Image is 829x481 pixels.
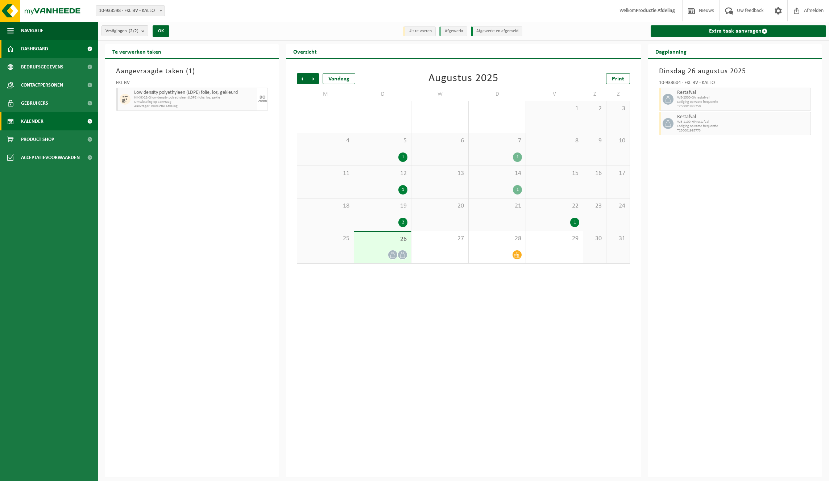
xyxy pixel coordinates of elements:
span: Omwisseling op aanvraag [134,100,255,104]
span: 1 [530,105,579,113]
span: Aanvrager: Productie Afdeling [134,104,255,109]
span: 7 [472,137,522,145]
span: Vorige [297,73,308,84]
count: (2/2) [129,29,138,33]
div: Augustus 2025 [428,73,498,84]
span: Kalender [21,112,43,130]
div: 10-933604 - FKL BV - KALLO [659,80,811,88]
span: 9 [587,137,602,145]
span: 6 [415,137,465,145]
h3: Aangevraagde taken ( ) [116,66,268,77]
li: Afgewerkt [439,26,467,36]
span: WB-2500-GA restafval [677,96,809,100]
h2: Te verwerken taken [105,44,169,58]
div: 2 [398,218,407,227]
span: 5 [358,137,407,145]
span: 19 [358,202,407,210]
span: 28 [472,235,522,243]
li: Uit te voeren [403,26,436,36]
span: 27 [415,235,465,243]
span: 10-933598 - FKL BV - KALLO [96,6,165,16]
strong: Productie Afdeling [636,8,675,13]
span: 16 [587,170,602,177]
span: T250001995773 [677,129,809,133]
div: 1 [398,185,407,195]
div: Vandaag [323,73,355,84]
span: 17 [610,170,626,177]
span: Vestigingen [105,26,138,37]
h2: Dagplanning [648,44,694,58]
td: D [469,88,526,101]
span: HK-XK-22-G low density polyethyleen (LDPE) folie, los, gekle [134,96,255,100]
span: 1 [188,68,192,75]
span: 4 [301,137,350,145]
span: Volgende [308,73,319,84]
span: 22 [530,202,579,210]
span: 8 [530,137,579,145]
button: OK [153,25,169,37]
span: 10 [610,137,626,145]
span: Acceptatievoorwaarden [21,149,80,167]
span: WB-1100-HP restafval [677,120,809,124]
span: Contactpersonen [21,76,63,94]
span: Dashboard [21,40,48,58]
div: 1 [513,185,522,195]
span: 31 [610,235,626,243]
span: Print [612,76,624,82]
span: Lediging op vaste frequentie [677,100,809,104]
td: V [526,88,583,101]
span: 20 [415,202,465,210]
span: Product Shop [21,130,54,149]
span: 25 [301,235,350,243]
span: Gebruikers [21,94,48,112]
span: 11 [301,170,350,177]
span: Restafval [677,90,809,96]
td: Z [583,88,606,101]
span: 29 [530,235,579,243]
span: Navigatie [21,22,43,40]
span: Low density polyethyleen (LDPE) folie, los, gekleurd [134,90,255,96]
h2: Overzicht [286,44,324,58]
span: Restafval [677,114,809,120]
span: 15 [530,170,579,177]
span: 10-933598 - FKL BV - KALLO [96,5,165,16]
li: Afgewerkt en afgemeld [471,26,522,36]
td: Z [606,88,630,101]
div: DO [260,95,265,100]
div: FKL BV [116,80,268,88]
a: Print [606,73,630,84]
h3: Dinsdag 26 augustus 2025 [659,66,811,77]
td: W [411,88,469,101]
div: 1 [398,152,407,162]
span: 23 [587,202,602,210]
span: 30 [587,235,602,243]
div: 1 [570,218,579,227]
span: Lediging op vaste frequentie [677,124,809,129]
span: 2 [587,105,602,113]
span: 14 [472,170,522,177]
td: M [297,88,354,101]
span: 26 [358,235,407,243]
span: Bedrijfsgegevens [21,58,63,76]
span: 13 [415,170,465,177]
span: T250001995750 [677,104,809,109]
div: 1 [513,152,522,162]
button: Vestigingen(2/2) [101,25,148,36]
span: 3 [610,105,626,113]
div: 28/08 [258,100,267,103]
span: 12 [358,170,407,177]
span: 21 [472,202,522,210]
span: 18 [301,202,350,210]
a: Extra taak aanvragen [651,25,826,37]
td: D [354,88,411,101]
span: 24 [610,202,626,210]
